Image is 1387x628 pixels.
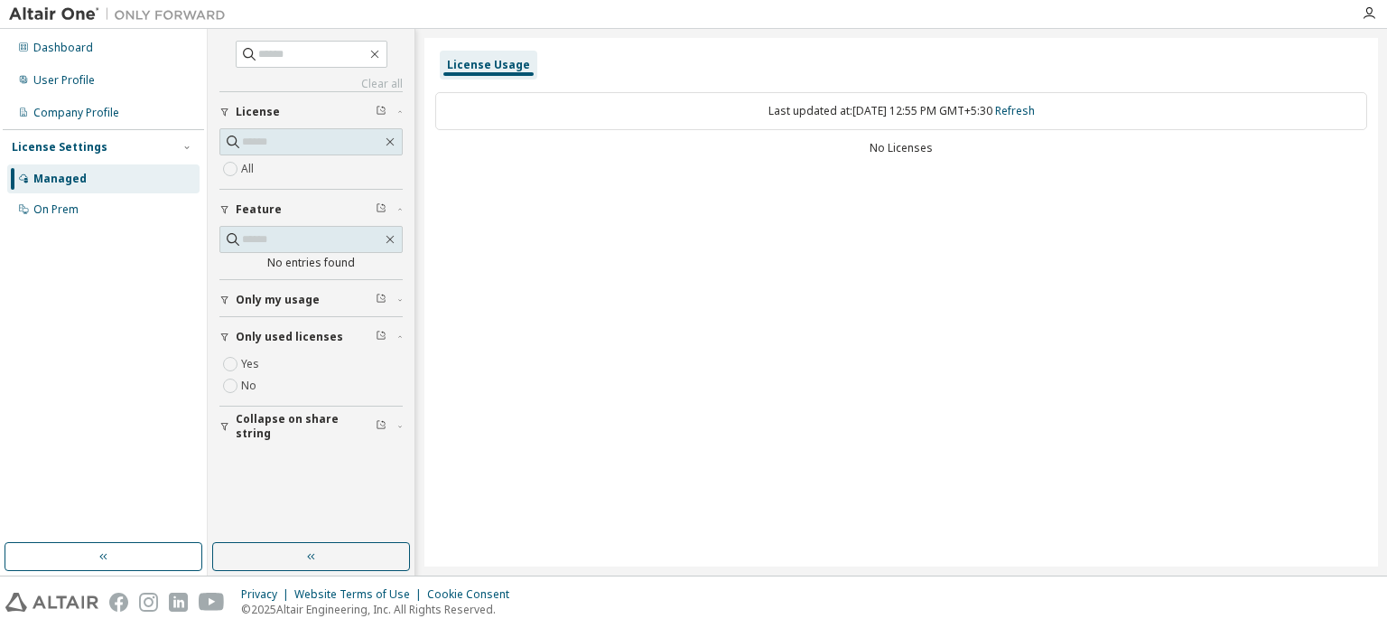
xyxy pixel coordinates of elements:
[376,419,386,434] span: Clear filter
[139,593,158,612] img: instagram.svg
[236,202,282,217] span: Feature
[219,317,403,357] button: Only used licenses
[241,158,257,180] label: All
[219,407,403,446] button: Collapse on share string
[241,587,294,602] div: Privacy
[241,602,520,617] p: © 2025 Altair Engineering, Inc. All Rights Reserved.
[995,103,1035,118] a: Refresh
[376,105,386,119] span: Clear filter
[219,256,403,270] div: No entries found
[219,280,403,320] button: Only my usage
[236,330,343,344] span: Only used licenses
[435,141,1367,155] div: No Licenses
[376,202,386,217] span: Clear filter
[376,330,386,344] span: Clear filter
[33,172,87,186] div: Managed
[236,412,376,441] span: Collapse on share string
[219,92,403,132] button: License
[33,73,95,88] div: User Profile
[294,587,427,602] div: Website Terms of Use
[5,593,98,612] img: altair_logo.svg
[169,593,188,612] img: linkedin.svg
[435,92,1367,130] div: Last updated at: [DATE] 12:55 PM GMT+5:30
[12,140,107,155] div: License Settings
[9,5,235,23] img: Altair One
[241,353,263,375] label: Yes
[236,293,320,307] span: Only my usage
[199,593,225,612] img: youtube.svg
[376,293,386,307] span: Clear filter
[447,58,530,72] div: License Usage
[33,106,119,120] div: Company Profile
[109,593,128,612] img: facebook.svg
[219,190,403,230] button: Feature
[33,202,79,217] div: On Prem
[219,77,403,91] a: Clear all
[236,105,280,119] span: License
[241,375,260,397] label: No
[427,587,520,602] div: Cookie Consent
[33,41,93,55] div: Dashboard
